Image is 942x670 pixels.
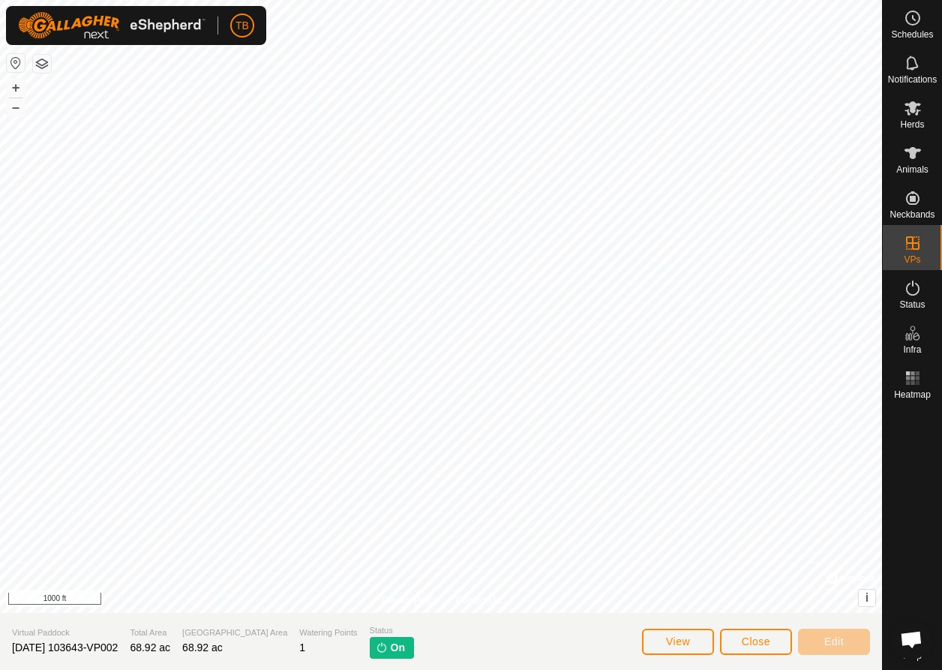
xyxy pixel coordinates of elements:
[7,98,25,116] button: –
[130,641,170,653] span: 68.92 ac
[391,640,405,656] span: On
[33,55,51,73] button: Map Layers
[7,79,25,97] button: +
[798,629,870,655] button: Edit
[642,629,714,655] button: View
[899,300,925,309] span: Status
[182,641,223,653] span: 68.92 ac
[865,591,868,604] span: i
[382,593,438,607] a: Privacy Policy
[666,635,690,647] span: View
[889,210,934,219] span: Neckbands
[182,626,287,639] span: [GEOGRAPHIC_DATA] Area
[903,651,922,660] span: Help
[742,635,770,647] span: Close
[12,626,118,639] span: Virtual Paddock
[896,165,928,174] span: Animals
[888,75,937,84] span: Notifications
[18,12,205,39] img: Gallagher Logo
[376,641,388,653] img: turn-on
[894,390,931,399] span: Heatmap
[904,255,920,264] span: VPs
[903,345,921,354] span: Infra
[299,626,357,639] span: Watering Points
[235,18,249,34] span: TB
[891,619,931,659] a: Open chat
[12,641,118,653] span: [DATE] 103643-VP002
[824,635,844,647] span: Edit
[299,641,305,653] span: 1
[859,590,875,606] button: i
[456,593,500,607] a: Contact Us
[883,624,942,666] a: Help
[130,626,170,639] span: Total Area
[370,624,414,637] span: Status
[900,120,924,129] span: Herds
[7,54,25,72] button: Reset Map
[720,629,792,655] button: Close
[891,30,933,39] span: Schedules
